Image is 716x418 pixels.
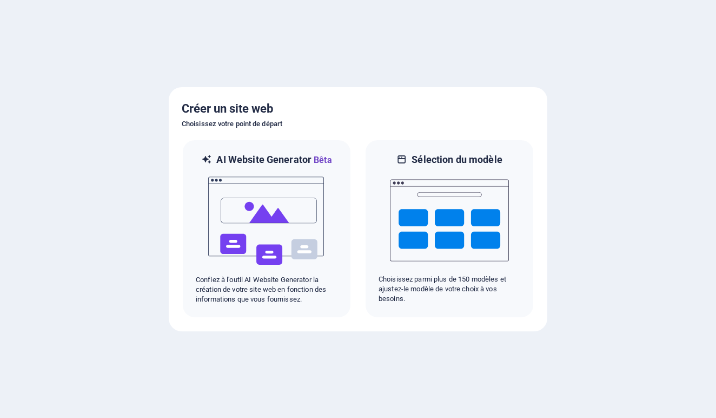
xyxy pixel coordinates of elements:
[182,139,352,318] div: AI Website GeneratorBêtaaiConfiez à l'outil AI Website Generator la création de votre site web en...
[379,275,520,304] p: Choisissez parmi plus de 150 modèles et ajustez-le modèle de votre choix à vos besoins.
[182,117,534,130] h6: Choisissez votre point de départ
[182,100,534,117] h5: Créer un site web
[412,153,502,166] h6: Sélection du modèle
[311,155,332,165] span: Bêta
[207,167,326,275] img: ai
[364,139,534,318] div: Sélection du modèleChoisissez parmi plus de 150 modèles et ajustez-le modèle de votre choix à vos...
[216,153,332,167] h6: AI Website Generator
[196,275,337,304] p: Confiez à l'outil AI Website Generator la création de votre site web en fonction des informations...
